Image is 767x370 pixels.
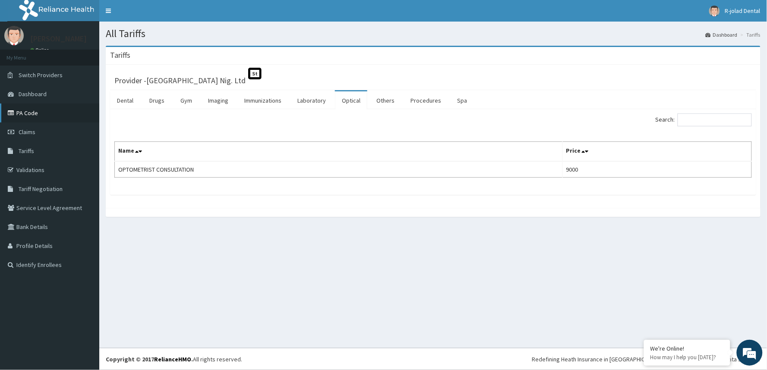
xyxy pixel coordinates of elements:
a: Optical [335,91,367,110]
a: Gym [174,91,199,110]
div: Minimize live chat window [142,4,162,25]
h1: All Tariffs [106,28,761,39]
a: Spa [450,91,474,110]
span: Tariff Negotiation [19,185,63,193]
img: User Image [4,26,24,45]
strong: Copyright © 2017 . [106,355,193,363]
a: Others [369,91,401,110]
th: Price [563,142,752,162]
input: Search: [678,113,752,126]
a: Imaging [201,91,235,110]
a: Immunizations [237,91,288,110]
span: Dashboard [19,90,47,98]
span: Tariffs [19,147,34,155]
div: We're Online! [650,345,724,352]
span: Claims [19,128,35,136]
span: St [248,68,262,79]
img: User Image [709,6,720,16]
a: Dashboard [706,31,738,38]
span: R-jolad Dental [725,7,761,15]
textarea: Type your message and hit 'Enter' [4,235,164,266]
a: Procedures [404,91,448,110]
label: Search: [656,113,752,126]
a: Dental [110,91,140,110]
span: We're online! [50,109,119,196]
h3: Provider - [GEOGRAPHIC_DATA] Nig. Ltd [114,77,246,85]
div: Chat with us now [45,48,145,60]
h3: Tariffs [110,51,130,59]
a: RelianceHMO [154,355,191,363]
span: Switch Providers [19,71,63,79]
a: Online [30,47,51,53]
td: OPTOMETRIST CONSULTATION [115,161,563,178]
td: 9000 [563,161,752,178]
li: Tariffs [739,31,761,38]
div: Redefining Heath Insurance in [GEOGRAPHIC_DATA] using Telemedicine and Data Science! [532,355,761,364]
p: [PERSON_NAME] [30,35,87,43]
a: Drugs [142,91,171,110]
p: How may I help you today? [650,354,724,361]
img: d_794563401_company_1708531726252_794563401 [16,43,35,65]
footer: All rights reserved. [99,348,767,370]
th: Name [115,142,563,162]
a: Laboratory [290,91,333,110]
